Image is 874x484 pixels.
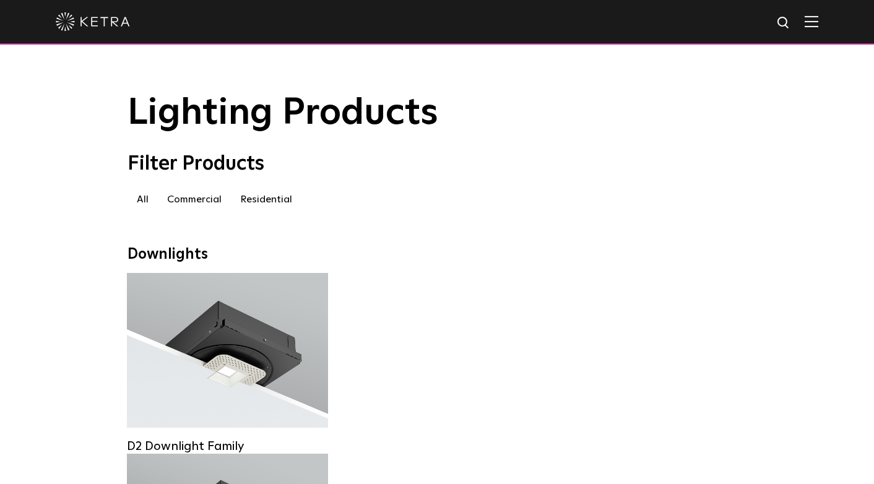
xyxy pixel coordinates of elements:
[127,273,328,435] a: D2 Downlight Family Lumen Output:1200Colors:White / Black / Gloss Black / Silver / Bronze / Silve...
[158,188,231,210] label: Commercial
[128,95,438,132] span: Lighting Products
[231,188,301,210] label: Residential
[56,12,130,31] img: ketra-logo-2019-white
[128,152,746,176] div: Filter Products
[128,188,158,210] label: All
[128,246,746,264] div: Downlights
[776,15,792,31] img: search icon
[805,15,818,27] img: Hamburger%20Nav.svg
[127,439,328,454] div: D2 Downlight Family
